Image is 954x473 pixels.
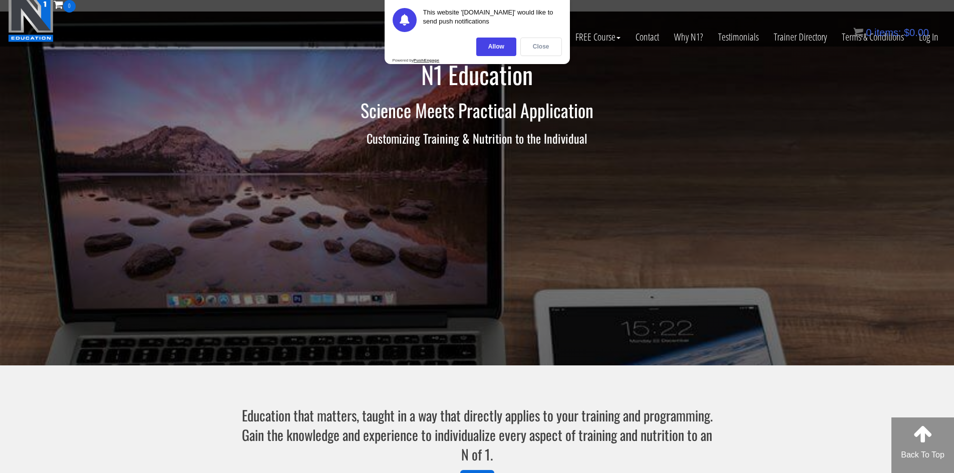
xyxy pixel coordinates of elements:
[911,13,946,62] a: Log In
[853,28,863,38] img: icon11.png
[853,27,929,38] a: 0 items: $0.00
[891,449,954,461] p: Back To Top
[184,62,770,88] h1: N1 Education
[866,27,871,38] span: 0
[184,100,770,120] h2: Science Meets Practical Application
[628,13,667,62] a: Contact
[874,27,901,38] span: items:
[239,405,716,464] h3: Education that matters, taught in a way that directly applies to your training and programming. G...
[568,13,628,62] a: FREE Course
[476,38,516,56] div: Allow
[520,38,562,56] div: Close
[766,13,834,62] a: Trainer Directory
[904,27,929,38] bdi: 0.00
[834,13,911,62] a: Terms & Conditions
[393,58,440,63] div: Powered by
[423,8,562,32] div: This website '[DOMAIN_NAME]' would like to send push notifications
[414,58,439,63] strong: PushEngage
[711,13,766,62] a: Testimonials
[184,132,770,145] h3: Customizing Training & Nutrition to the Individual
[904,27,909,38] span: $
[667,13,711,62] a: Why N1?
